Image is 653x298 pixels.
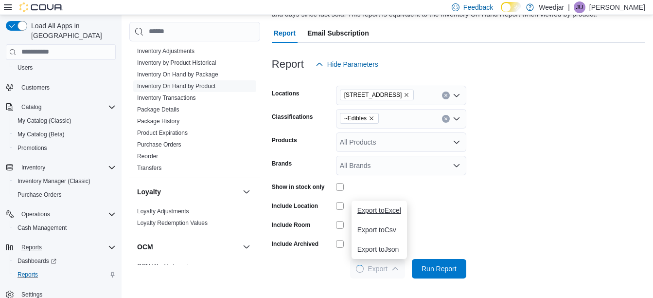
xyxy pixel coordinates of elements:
a: Purchase Orders [14,189,66,201]
span: Export to Excel [357,206,401,214]
a: Reports [14,269,42,280]
label: Brands [272,160,292,168]
span: Reports [14,269,116,280]
p: | [568,1,570,13]
h3: OCM [137,242,153,252]
span: Promotions [14,142,116,154]
span: 1127b Broadview Ave [340,90,414,100]
span: My Catalog (Classic) [18,117,71,125]
a: My Catalog (Beta) [14,129,69,140]
span: Promotions [18,144,47,152]
a: Inventory Transactions [137,94,196,101]
button: OCM [241,241,252,253]
label: Include Room [272,221,310,229]
a: Inventory On Hand by Package [137,71,218,78]
span: Purchase Orders [14,189,116,201]
span: Product Expirations [137,129,188,137]
button: Open list of options [453,138,460,146]
span: Users [14,62,116,74]
button: Open list of options [453,162,460,169]
span: Inventory Manager (Classic) [18,177,90,185]
span: Operations [21,210,50,218]
div: Jahmil Uttley [574,1,585,13]
button: Export toCsv [352,220,407,240]
label: Products [272,136,297,144]
button: Open list of options [453,115,460,123]
span: Cash Management [18,224,67,232]
span: Catalog [21,103,41,111]
button: Run Report [412,259,466,279]
a: Package History [137,118,179,125]
span: Purchase Orders [18,191,62,199]
button: Clear input [442,115,450,123]
img: Cova [19,2,63,12]
button: OCM [137,242,239,252]
span: Customers [18,81,116,93]
span: My Catalog (Classic) [14,115,116,127]
span: Loyalty Redemption Values [137,219,208,227]
button: Export toExcel [352,201,407,220]
span: JU [576,1,583,13]
span: Inventory [21,164,45,171]
p: Weedjar [539,1,564,13]
button: Remove 1127b Broadview Ave from selection in this group [404,92,409,98]
button: Remove ~Edibles from selection in this group [369,115,374,121]
span: Export to Csv [357,226,401,234]
button: Customers [2,80,120,94]
label: Show in stock only [272,183,325,191]
span: Users [18,64,33,72]
span: Catalog [18,101,116,113]
div: Inventory [129,45,260,178]
span: Report [274,23,296,43]
button: Catalog [18,101,45,113]
span: [STREET_ADDRESS] [344,90,402,100]
span: ~Edibles [340,113,379,124]
h3: Loyalty [137,187,161,197]
button: LoadingExport [350,259,405,279]
span: Transfers [137,164,161,172]
span: Email Subscription [307,23,369,43]
label: Include Location [272,202,318,210]
label: Include Archived [272,240,318,248]
span: Cash Management [14,222,116,234]
span: Reports [18,271,38,279]
span: Export [356,259,399,279]
a: Purchase Orders [137,141,181,148]
p: [PERSON_NAME] [589,1,645,13]
span: Loading [354,263,366,274]
span: Reorder [137,152,158,160]
button: Export toJson [352,240,407,259]
div: OCM [129,261,260,276]
span: Inventory [18,162,116,173]
button: Reports [18,242,46,253]
a: Transfers [137,165,161,171]
button: Inventory Manager (Classic) [10,174,120,188]
a: Product Expirations [137,130,188,136]
span: Inventory Adjustments [137,47,194,55]
span: Inventory by Product Historical [137,59,216,67]
a: Inventory On Hand by Product [137,83,215,90]
a: Reorder [137,153,158,160]
button: Loyalty [137,187,239,197]
a: Dashboards [14,255,60,267]
span: ~Edibles [344,113,367,123]
button: My Catalog (Beta) [10,128,120,141]
span: Inventory On Hand by Product [137,82,215,90]
span: Customers [21,84,50,92]
span: Hide Parameters [327,59,378,69]
a: Loyalty Adjustments [137,208,189,215]
span: Reports [18,242,116,253]
span: Reports [21,243,42,251]
span: Dashboards [18,257,56,265]
a: Package Details [137,106,179,113]
button: Inventory [2,161,120,174]
span: Loyalty Adjustments [137,207,189,215]
a: Users [14,62,36,74]
span: Operations [18,208,116,220]
button: Catalog [2,100,120,114]
a: Inventory Manager (Classic) [14,175,94,187]
a: Customers [18,82,53,93]
input: Dark Mode [501,2,521,12]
